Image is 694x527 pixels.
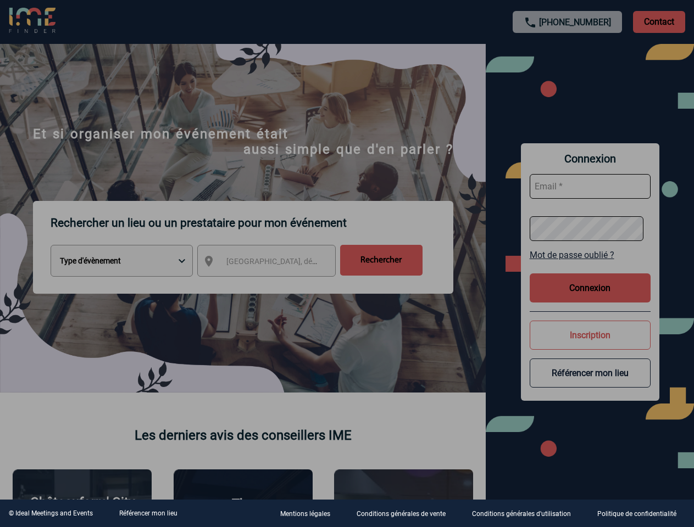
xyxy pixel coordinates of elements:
[271,508,348,519] a: Mentions légales
[348,508,463,519] a: Conditions générales de vente
[472,511,571,518] p: Conditions générales d'utilisation
[357,511,446,518] p: Conditions générales de vente
[119,509,177,517] a: Référencer mon lieu
[463,508,588,519] a: Conditions générales d'utilisation
[597,511,676,518] p: Politique de confidentialité
[588,508,694,519] a: Politique de confidentialité
[280,511,330,518] p: Mentions légales
[9,509,93,517] div: © Ideal Meetings and Events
